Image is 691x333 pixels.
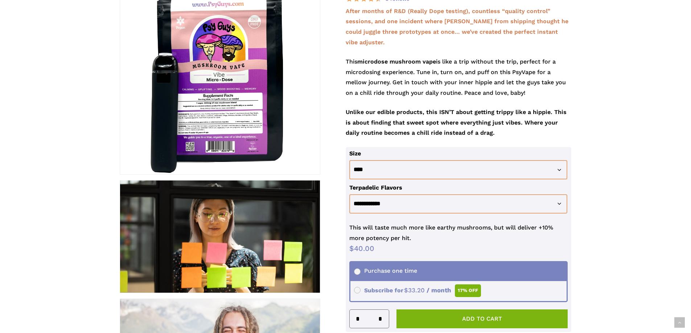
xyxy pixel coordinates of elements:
span: 33.20 [404,287,425,294]
span: $ [349,244,354,253]
p: This is like a trip without the trip, perfect for a microdosing experience. Tune in, turn on, and... [346,57,572,107]
p: This will taste much more like earthy mushrooms, but will deliver +10% more potency per hit. [349,223,568,244]
span: $ [404,287,408,294]
input: Product quantity [362,310,376,328]
span: Subscribe for [354,287,481,294]
span: / month [427,287,451,294]
label: Size [349,150,361,157]
bdi: 40.00 [349,244,374,253]
a: Back to top [674,317,685,328]
button: Add to cart [396,309,568,328]
span: Purchase one time [354,267,417,274]
strong: microdose mushroom vape [357,58,436,65]
strong: Unlike our edible products, this ISN’T about getting trippy like a hippie. This is about finding ... [346,109,567,137]
label: Terpadelic Flavors [349,184,402,191]
strong: After months of R&D (Really Dope testing), countless “quality control” sessions, and one incident... [346,8,568,46]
